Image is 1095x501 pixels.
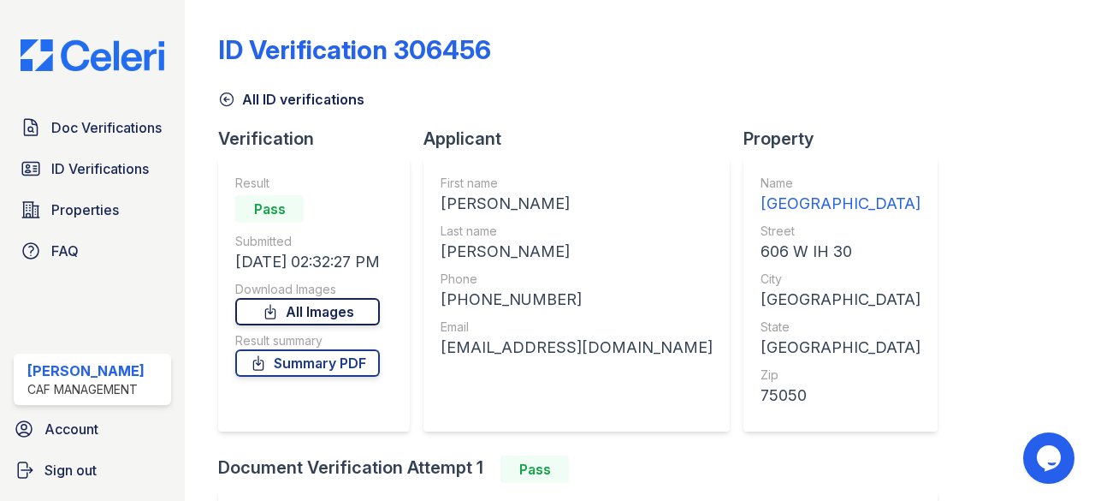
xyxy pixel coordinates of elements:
[761,175,920,216] a: Name [GEOGRAPHIC_DATA]
[235,298,380,325] a: All Images
[51,241,79,261] span: FAQ
[423,127,743,151] div: Applicant
[218,34,491,65] div: ID Verification 306456
[14,193,171,227] a: Properties
[441,223,713,240] div: Last name
[761,319,920,336] div: State
[235,233,380,250] div: Submitted
[441,288,713,312] div: [PHONE_NUMBER]
[235,332,380,349] div: Result summary
[500,456,569,483] div: Pass
[235,281,380,298] div: Download Images
[44,419,98,439] span: Account
[51,200,119,220] span: Properties
[14,110,171,145] a: Doc Verifications
[235,250,380,274] div: [DATE] 02:32:27 PM
[218,89,364,110] a: All ID verifications
[761,240,920,264] div: 606 W IH 30
[761,223,920,240] div: Street
[14,234,171,268] a: FAQ
[441,240,713,264] div: [PERSON_NAME]
[7,412,178,446] a: Account
[51,117,162,138] span: Doc Verifications
[7,39,178,72] img: CE_Logo_Blue-a8612792a0a2168367f1c8372b55b34899dd931a85d93a1a3d3e32e68fde9ad4.png
[218,127,423,151] div: Verification
[441,319,713,336] div: Email
[761,192,920,216] div: [GEOGRAPHIC_DATA]
[27,361,145,381] div: [PERSON_NAME]
[235,175,380,192] div: Result
[761,271,920,288] div: City
[743,127,951,151] div: Property
[441,192,713,216] div: [PERSON_NAME]
[218,456,951,483] div: Document Verification Attempt 1
[761,336,920,360] div: [GEOGRAPHIC_DATA]
[761,175,920,192] div: Name
[44,460,97,480] span: Sign out
[7,453,178,487] a: Sign out
[761,384,920,408] div: 75050
[441,271,713,288] div: Phone
[1023,432,1078,484] iframe: chat widget
[51,158,149,179] span: ID Verifications
[441,336,713,360] div: [EMAIL_ADDRESS][DOMAIN_NAME]
[27,381,145,398] div: CAF Management
[761,288,920,312] div: [GEOGRAPHIC_DATA]
[761,367,920,384] div: Zip
[235,349,380,377] a: Summary PDF
[14,152,171,186] a: ID Verifications
[235,195,304,223] div: Pass
[441,175,713,192] div: First name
